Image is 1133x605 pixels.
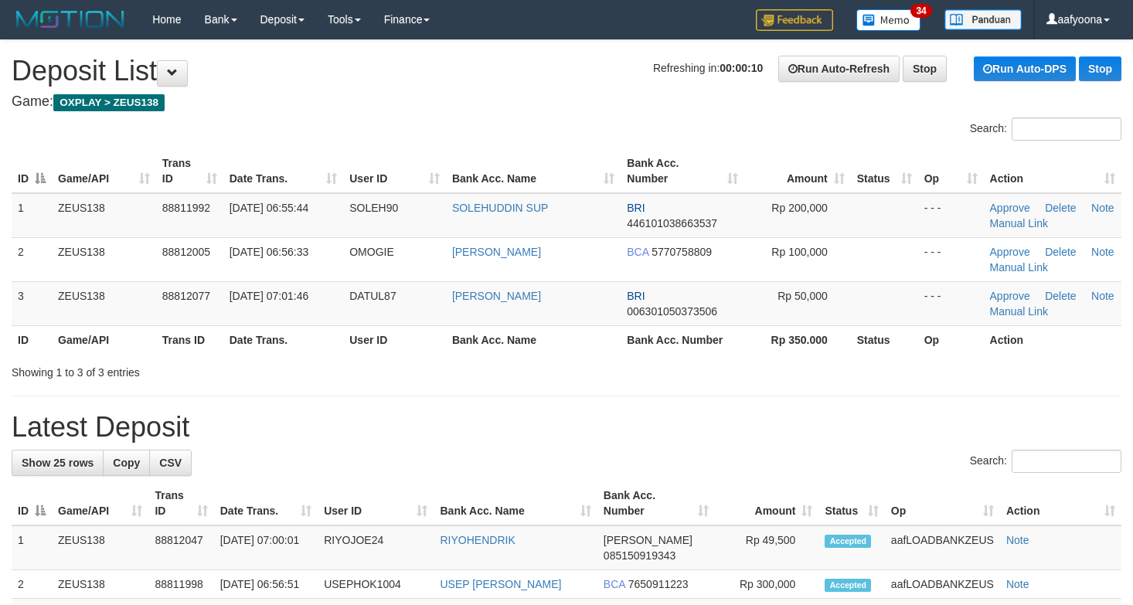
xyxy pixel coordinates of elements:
[1006,534,1029,546] a: Note
[778,56,900,82] a: Run Auto-Refresh
[918,193,984,238] td: - - -
[990,290,1030,302] a: Approve
[452,290,541,302] a: [PERSON_NAME]
[12,450,104,476] a: Show 25 rows
[52,281,156,325] td: ZEUS138
[223,149,344,193] th: Date Trans.: activate to sort column ascending
[715,481,819,525] th: Amount: activate to sort column ascending
[343,325,446,354] th: User ID
[974,56,1076,81] a: Run Auto-DPS
[970,450,1121,473] label: Search:
[214,481,318,525] th: Date Trans.: activate to sort column ascending
[12,237,52,281] td: 2
[627,305,717,318] span: Copy 006301050373506 to clipboard
[1091,246,1114,258] a: Note
[984,325,1121,354] th: Action
[434,481,597,525] th: Bank Acc. Name: activate to sort column ascending
[604,578,625,590] span: BCA
[825,535,871,548] span: Accepted
[162,246,210,258] span: 88812005
[52,325,156,354] th: Game/API
[12,281,52,325] td: 3
[159,457,182,469] span: CSV
[156,149,223,193] th: Trans ID: activate to sort column ascending
[214,525,318,570] td: [DATE] 07:00:01
[349,202,398,214] span: SOLEH90
[349,290,396,302] span: DATUL87
[12,94,1121,110] h4: Game:
[604,549,675,562] span: Copy 085150919343 to clipboard
[440,578,561,590] a: USEP [PERSON_NAME]
[720,62,763,74] strong: 00:00:10
[52,193,156,238] td: ZEUS138
[604,534,692,546] span: [PERSON_NAME]
[653,62,763,74] span: Refreshing in:
[223,325,344,354] th: Date Trans.
[885,525,1000,570] td: aafLOADBANKZEUS
[970,117,1121,141] label: Search:
[12,525,52,570] td: 1
[148,570,213,599] td: 88811998
[318,481,434,525] th: User ID: activate to sort column ascending
[984,149,1121,193] th: Action: activate to sort column ascending
[162,290,210,302] span: 88812077
[990,246,1030,258] a: Approve
[918,237,984,281] td: - - -
[52,237,156,281] td: ZEUS138
[52,525,148,570] td: ZEUS138
[52,481,148,525] th: Game/API: activate to sort column ascending
[318,570,434,599] td: USEPHOK1004
[621,325,744,354] th: Bank Acc. Number
[214,570,318,599] td: [DATE] 06:56:51
[1000,481,1121,525] th: Action: activate to sort column ascending
[652,246,712,258] span: Copy 5770758809 to clipboard
[440,534,515,546] a: RIYOHENDRIK
[918,325,984,354] th: Op
[12,412,1121,443] h1: Latest Deposit
[12,570,52,599] td: 2
[12,193,52,238] td: 1
[12,359,461,380] div: Showing 1 to 3 of 3 entries
[452,202,548,214] a: SOLEHUDDIN SUP
[990,261,1049,274] a: Manual Link
[1045,290,1076,302] a: Delete
[715,570,819,599] td: Rp 300,000
[12,56,1121,87] h1: Deposit List
[349,246,394,258] span: OMOGIE
[777,290,828,302] span: Rp 50,000
[230,202,308,214] span: [DATE] 06:55:44
[230,246,308,258] span: [DATE] 06:56:33
[12,325,52,354] th: ID
[1045,246,1076,258] a: Delete
[851,325,918,354] th: Status
[343,149,446,193] th: User ID: activate to sort column ascending
[446,149,621,193] th: Bank Acc. Name: activate to sort column ascending
[156,325,223,354] th: Trans ID
[885,570,1000,599] td: aafLOADBANKZEUS
[627,202,645,214] span: BRI
[452,246,541,258] a: [PERSON_NAME]
[627,290,645,302] span: BRI
[744,149,851,193] th: Amount: activate to sort column ascending
[1045,202,1076,214] a: Delete
[12,481,52,525] th: ID: activate to sort column descending
[1006,578,1029,590] a: Note
[910,4,931,18] span: 34
[52,570,148,599] td: ZEUS138
[22,457,94,469] span: Show 25 rows
[446,325,621,354] th: Bank Acc. Name
[113,457,140,469] span: Copy
[1012,450,1121,473] input: Search:
[627,217,717,229] span: Copy 446101038663537 to clipboard
[990,202,1030,214] a: Approve
[715,525,819,570] td: Rp 49,500
[756,9,833,31] img: Feedback.jpg
[771,202,827,214] span: Rp 200,000
[885,481,1000,525] th: Op: activate to sort column ascending
[944,9,1022,30] img: panduan.png
[1079,56,1121,81] a: Stop
[12,149,52,193] th: ID: activate to sort column descending
[149,450,192,476] a: CSV
[903,56,947,82] a: Stop
[148,525,213,570] td: 88812047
